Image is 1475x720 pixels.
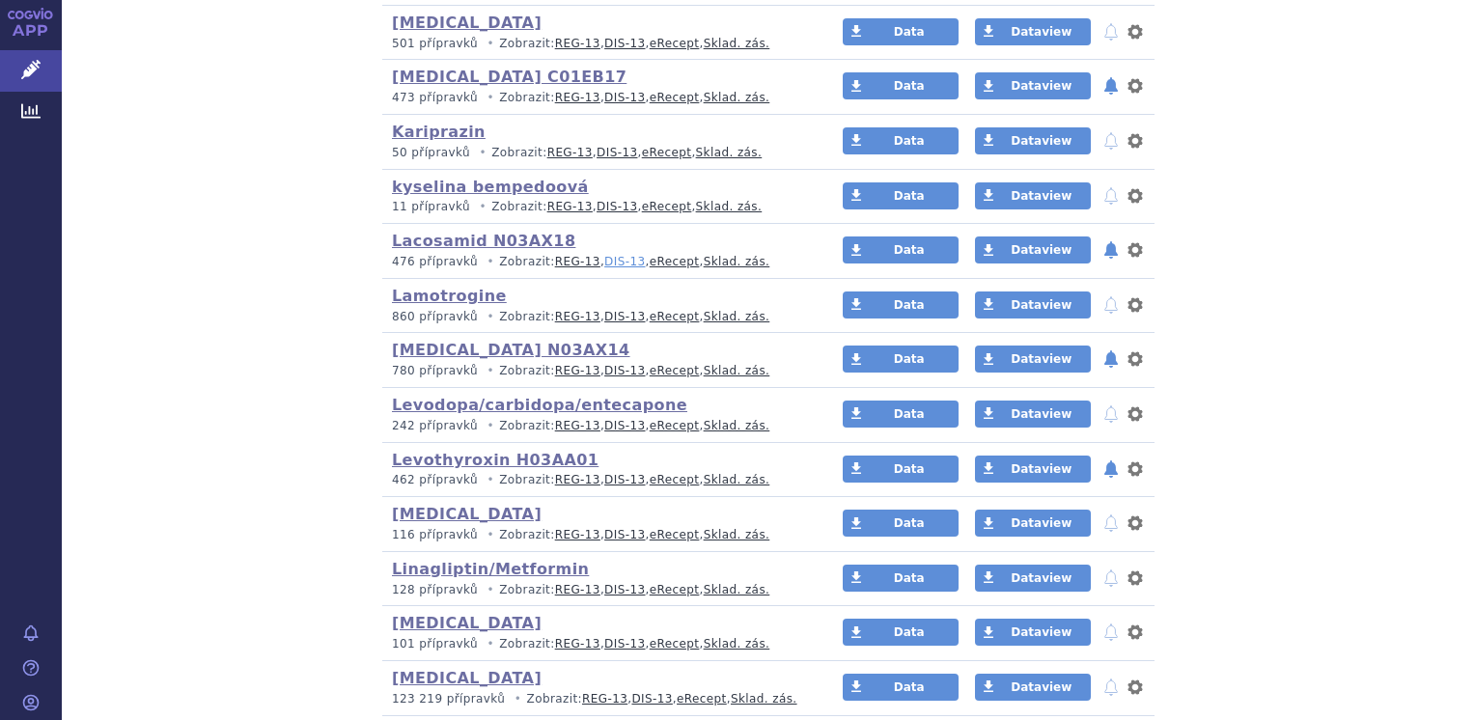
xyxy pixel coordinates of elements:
[392,363,806,379] p: Zobrazit: , , ,
[894,352,925,366] span: Data
[843,401,959,428] a: Data
[555,255,600,268] a: REG-13
[975,127,1091,154] a: Dataview
[392,691,806,707] p: Zobrazit: , , ,
[604,637,645,651] a: DIS-13
[894,462,925,476] span: Data
[392,36,806,52] p: Zobrazit: , , ,
[392,341,630,359] a: [MEDICAL_DATA] N03AX14
[555,364,600,377] a: REG-13
[650,473,700,486] a: eRecept
[392,287,507,305] a: Lamotrogine
[650,91,700,104] a: eRecept
[392,68,626,86] a: [MEDICAL_DATA] C01EB17
[975,346,1091,373] a: Dataview
[392,669,542,687] a: [MEDICAL_DATA]
[975,182,1091,209] a: Dataview
[696,200,763,213] a: Sklad. zás.
[1126,20,1145,43] button: nastavení
[392,123,486,141] a: Kariprazin
[392,451,598,469] a: Levothyroxin H03AA01
[1126,347,1145,371] button: nastavení
[604,419,645,432] a: DIS-13
[1101,402,1121,426] button: notifikace
[894,243,925,257] span: Data
[1011,571,1071,585] span: Dataview
[975,619,1091,646] a: Dataview
[1101,74,1121,97] button: notifikace
[1126,74,1145,97] button: nastavení
[1101,184,1121,208] button: notifikace
[555,473,600,486] a: REG-13
[1011,516,1071,530] span: Dataview
[604,364,645,377] a: DIS-13
[547,200,593,213] a: REG-13
[731,692,797,706] a: Sklad. zás.
[392,527,806,543] p: Zobrazit: , , ,
[843,346,959,373] a: Data
[392,91,478,104] span: 473 přípravků
[1011,189,1071,203] span: Dataview
[482,582,499,598] i: •
[392,528,478,541] span: 116 přípravků
[843,182,959,209] a: Data
[1101,293,1121,317] button: notifikace
[510,691,527,707] i: •
[392,232,575,250] a: Lacosamid N03AX18
[843,565,959,592] a: Data
[1126,621,1145,644] button: nastavení
[482,472,499,488] i: •
[392,614,542,632] a: [MEDICAL_DATA]
[1126,238,1145,262] button: nastavení
[1101,347,1121,371] button: notifikace
[604,37,645,50] a: DIS-13
[392,309,806,325] p: Zobrazit: , , ,
[392,419,478,432] span: 242 přípravků
[704,37,770,50] a: Sklad. zás.
[843,510,959,537] a: Data
[631,692,672,706] a: DIS-13
[604,255,645,268] a: DIS-13
[975,72,1091,99] a: Dataview
[547,146,593,159] a: REG-13
[650,255,700,268] a: eRecept
[582,692,627,706] a: REG-13
[704,583,770,596] a: Sklad. zás.
[1126,293,1145,317] button: nastavení
[1126,402,1145,426] button: nastavení
[1011,298,1071,312] span: Dataview
[392,418,806,434] p: Zobrazit: , , ,
[392,199,806,215] p: Zobrazit: , , ,
[604,583,645,596] a: DIS-13
[482,309,499,325] i: •
[597,200,637,213] a: DIS-13
[696,146,763,159] a: Sklad. zás.
[704,255,770,268] a: Sklad. zás.
[843,619,959,646] a: Data
[474,199,491,215] i: •
[392,146,470,159] span: 50 přípravků
[704,473,770,486] a: Sklad. zás.
[704,364,770,377] a: Sklad. zás.
[975,510,1091,537] a: Dataview
[704,419,770,432] a: Sklad. zás.
[1101,512,1121,535] button: notifikace
[392,637,478,651] span: 101 přípravků
[597,146,637,159] a: DIS-13
[975,674,1091,701] a: Dataview
[604,528,645,541] a: DIS-13
[894,625,925,639] span: Data
[894,516,925,530] span: Data
[650,310,700,323] a: eRecept
[482,90,499,106] i: •
[555,91,600,104] a: REG-13
[975,236,1091,263] a: Dataview
[1101,129,1121,152] button: notifikace
[604,473,645,486] a: DIS-13
[650,583,700,596] a: eRecept
[392,145,806,161] p: Zobrazit: , , ,
[555,419,600,432] a: REG-13
[894,134,925,148] span: Data
[1126,184,1145,208] button: nastavení
[392,583,478,596] span: 128 přípravků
